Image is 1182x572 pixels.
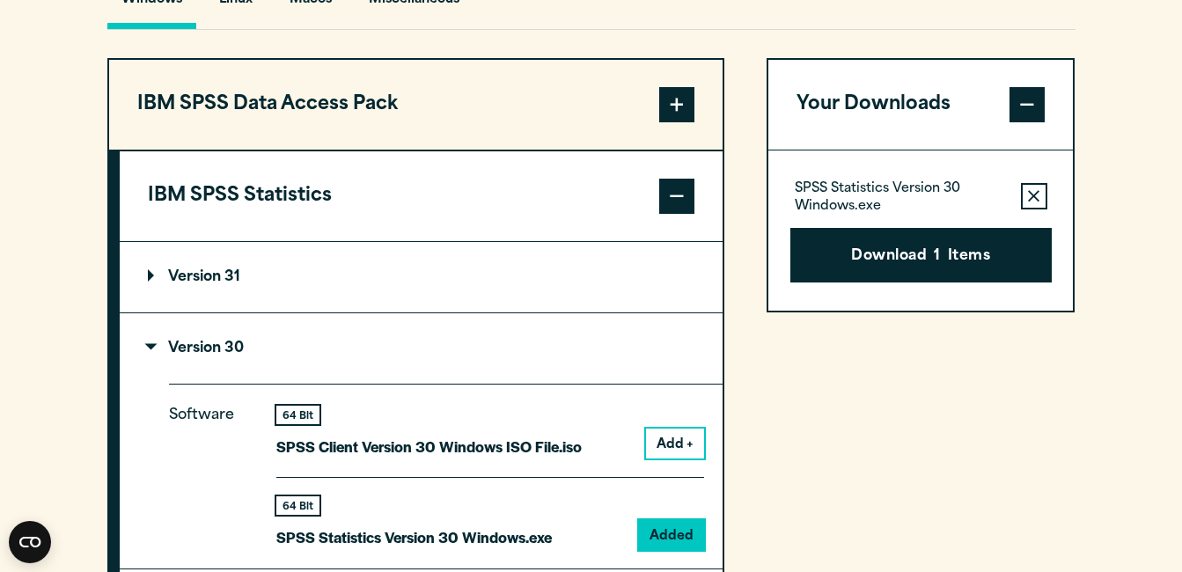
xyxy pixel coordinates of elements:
[276,434,582,459] p: SPSS Client Version 30 Windows ISO File.iso
[276,406,319,424] div: 64 Bit
[276,524,552,550] p: SPSS Statistics Version 30 Windows.exe
[9,521,51,563] button: Open CMP widget
[120,242,723,312] summary: Version 31
[934,246,940,268] span: 1
[148,341,244,356] p: Version 30
[795,180,1007,216] p: SPSS Statistics Version 30 Windows.exe
[120,151,723,241] button: IBM SPSS Statistics
[768,60,1074,150] button: Your Downloads
[120,313,723,384] summary: Version 30
[646,429,704,458] button: Add +
[109,60,723,150] button: IBM SPSS Data Access Pack
[790,228,1052,282] button: Download1Items
[169,403,248,536] p: Software
[639,520,704,550] button: Added
[768,150,1074,311] div: Your Downloads
[276,496,319,515] div: 64 Bit
[148,270,240,284] p: Version 31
